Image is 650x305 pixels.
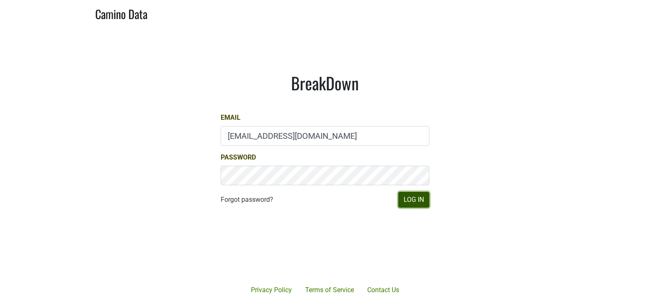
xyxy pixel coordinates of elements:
[299,282,361,298] a: Terms of Service
[221,113,241,123] label: Email
[244,282,299,298] a: Privacy Policy
[95,3,147,23] a: Camino Data
[221,73,429,93] h1: BreakDown
[221,195,273,205] a: Forgot password?
[221,152,256,162] label: Password
[361,282,406,298] a: Contact Us
[398,192,429,208] button: Log In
